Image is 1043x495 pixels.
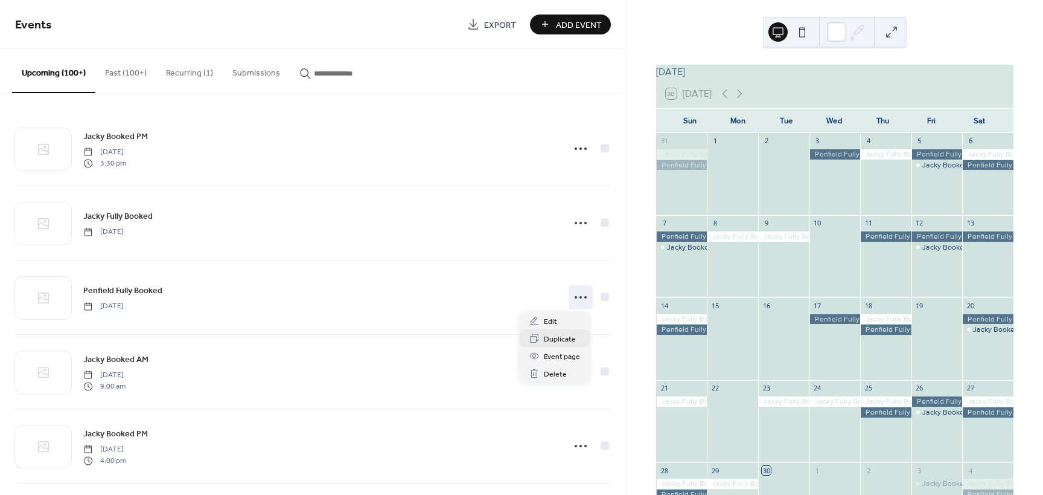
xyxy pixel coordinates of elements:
[809,314,861,325] div: Penfield Fully Booked
[95,49,156,92] button: Past (100+)
[660,301,669,310] div: 14
[962,149,1013,160] div: Jacky Fully Booked
[864,384,873,393] div: 25
[864,219,873,228] div: 11
[915,466,924,475] div: 3
[656,242,707,253] div: Jacky Booked PM
[83,444,126,455] span: [DATE]
[667,242,726,253] div: Jacky Booked PM
[966,384,975,393] div: 27
[813,137,822,146] div: 3
[83,209,153,223] a: Jacky Fully Booked
[707,231,758,242] div: Jacky Fully Booked
[864,137,873,146] div: 4
[758,231,809,242] div: Jacky Fully Booked
[762,384,771,393] div: 23
[911,479,963,489] div: Jacky Booked PM
[660,137,669,146] div: 31
[922,479,981,489] div: Jacky Booked PM
[813,219,822,228] div: 10
[83,301,124,312] span: [DATE]
[864,301,873,310] div: 18
[809,149,861,160] div: Penfield Fully Booked
[813,301,822,310] div: 17
[966,137,975,146] div: 6
[223,49,290,92] button: Submissions
[710,219,719,228] div: 8
[83,354,148,366] span: Jacky Booked AM
[83,370,126,381] span: [DATE]
[656,314,707,325] div: Jacky Fully Booked
[860,314,911,325] div: Jacky Fully Booked
[762,137,771,146] div: 2
[12,49,95,93] button: Upcoming (100+)
[83,455,126,466] span: 4:00 pm
[915,301,924,310] div: 19
[83,158,126,169] span: 3:30 pm
[710,384,719,393] div: 22
[656,149,707,160] div: Jacky Fully Booked
[544,315,557,328] span: Edit
[973,325,1032,335] div: Jacky Booked PM
[556,19,602,31] span: Add Event
[656,65,1013,79] div: [DATE]
[860,407,911,418] div: Penfield Fully Booked
[707,479,758,489] div: Jacky Fully Booked
[915,384,924,393] div: 26
[966,301,975,310] div: 20
[762,301,771,310] div: 16
[813,466,822,475] div: 1
[962,407,1013,418] div: Penfield Fully Booked
[83,131,148,143] span: Jacky Booked PM
[966,466,975,475] div: 4
[911,160,963,170] div: Jacky Booked PM
[83,129,148,143] a: Jacky Booked PM
[762,109,811,133] div: Tue
[83,427,148,441] a: Jacky Booked PM
[962,314,1013,325] div: Penfield Fully Booked
[860,396,911,407] div: Jacky Fully Booked
[530,15,611,34] button: Add Event
[710,301,719,310] div: 15
[656,231,707,242] div: Penfield Fully Booked
[83,352,148,366] a: Jacky Booked AM
[83,285,162,297] span: Penfield Fully Booked
[83,147,126,158] span: [DATE]
[656,325,707,335] div: Penfield Fully Booked
[484,19,516,31] span: Export
[955,109,1004,133] div: Sat
[911,149,963,160] div: Penfield Fully Booked
[915,137,924,146] div: 5
[809,396,861,407] div: Jacky Fully Booked
[762,219,771,228] div: 9
[813,384,822,393] div: 24
[458,15,525,34] a: Export
[710,137,719,146] div: 1
[911,231,963,242] div: Penfield Fully Booked
[83,210,153,223] span: Jacky Fully Booked
[758,396,809,407] div: Jacky Fully Booked
[922,242,981,253] div: Jacky Booked PM
[544,368,567,381] span: Delete
[83,428,148,441] span: Jacky Booked PM
[544,333,576,346] span: Duplicate
[660,466,669,475] div: 28
[660,384,669,393] div: 21
[922,407,981,418] div: Jacky Booked PM
[962,160,1013,170] div: Penfield Fully Booked
[83,227,124,238] span: [DATE]
[915,219,924,228] div: 12
[83,283,162,297] a: Penfield Fully Booked
[860,149,911,160] div: Jacky Fully Booked
[762,466,771,475] div: 30
[962,396,1013,407] div: Jacky Fully Booked
[860,325,911,335] div: Penfield Fully Booked
[714,109,762,133] div: Mon
[907,109,955,133] div: Fri
[15,13,52,37] span: Events
[864,466,873,475] div: 2
[966,219,975,228] div: 13
[962,231,1013,242] div: Penfield Fully Booked
[656,396,707,407] div: Jacky Fully Booked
